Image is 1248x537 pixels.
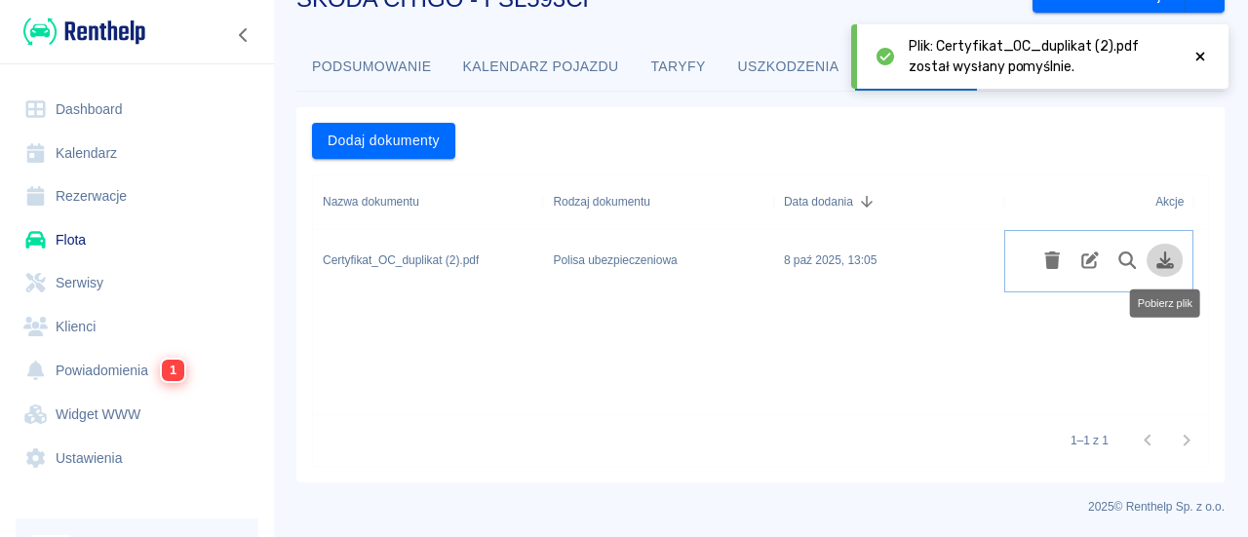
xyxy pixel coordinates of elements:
[853,188,880,215] button: Sort
[23,16,145,48] img: Renthelp logo
[16,16,145,48] a: Renthelp logo
[16,261,258,305] a: Serwisy
[774,174,1004,229] div: Data dodania
[1004,174,1193,229] div: Akcje
[323,174,419,229] div: Nazwa dokumentu
[543,174,773,229] div: Rodzaj dokumentu
[312,123,455,159] button: Dodaj dokumenty
[1072,244,1110,277] button: Edytuj rodzaj dokumentu
[1155,174,1184,229] div: Akcje
[313,174,543,229] div: Nazwa dokumentu
[553,251,677,269] div: Polisa ubezpieczeniowa
[296,498,1225,516] p: 2025 © Renthelp Sp. z o.o.
[162,360,184,381] span: 1
[16,174,258,218] a: Rezerwacje
[448,44,635,91] button: Kalendarz pojazdu
[229,22,258,48] button: Zwiń nawigację
[1109,244,1147,277] button: Podgląd pliku
[635,44,722,91] button: Taryfy
[16,132,258,175] a: Kalendarz
[16,437,258,480] a: Ustawienia
[553,174,649,229] div: Rodzaj dokumentu
[784,174,853,229] div: Data dodania
[16,305,258,349] a: Klienci
[16,218,258,262] a: Flota
[323,251,479,269] div: Certyfikat_OC_duplikat (2).pdf
[909,36,1176,77] span: Plik: Certyfikat_OC_duplikat (2).pdf został wysłany pomyślnie.
[1071,432,1109,449] p: 1–1 z 1
[784,251,877,269] div: 8 paź 2025, 13:05
[16,348,258,393] a: Powiadomienia1
[1130,289,1200,318] div: Pobierz plik
[722,44,855,91] button: Uszkodzenia
[16,88,258,132] a: Dashboard
[1147,244,1185,277] button: Pobierz plik
[296,44,448,91] button: Podsumowanie
[1033,244,1072,277] button: Usuń plik
[16,393,258,437] a: Widget WWW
